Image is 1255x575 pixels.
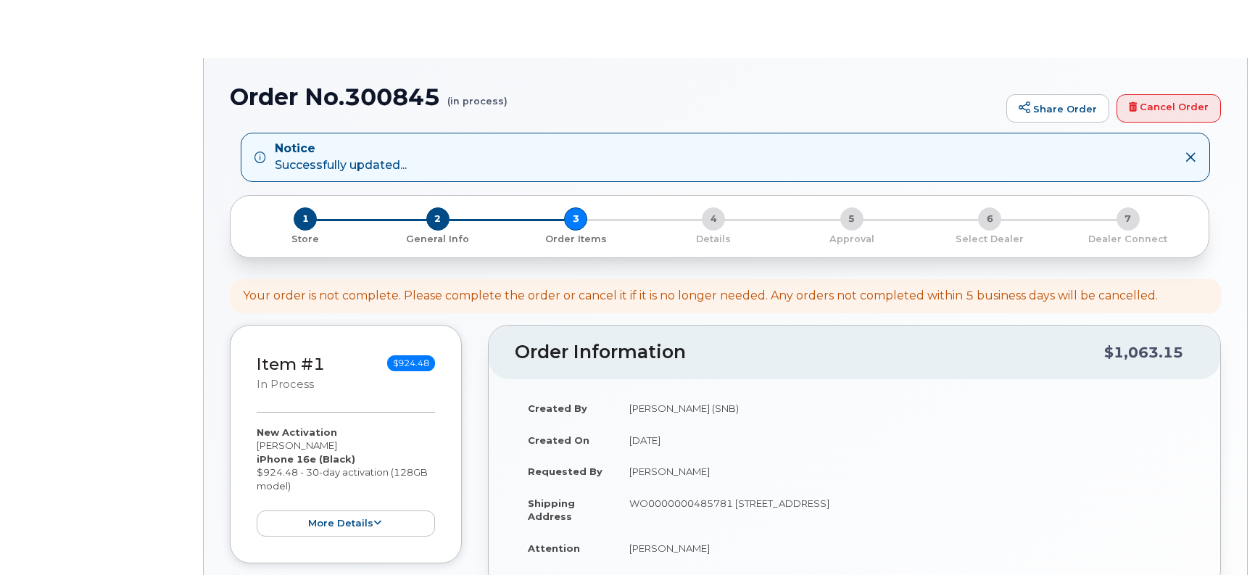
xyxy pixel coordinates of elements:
a: 2 General Info [368,231,506,246]
p: General Info [374,233,500,246]
div: [PERSON_NAME] $924.48 - 30-day activation (128GB model) [257,426,435,537]
div: Your order is not complete. Please complete the order or cancel it if it is no longer needed. Any... [243,288,1158,305]
td: [PERSON_NAME] [616,532,1194,564]
small: (in process) [447,84,508,107]
strong: Requested By [528,466,602,477]
strong: iPhone 16e (Black) [257,453,355,465]
div: $1,063.15 [1104,339,1183,366]
span: 1 [294,207,317,231]
a: Item #1 [257,354,325,374]
div: Successfully updated... [275,141,407,174]
small: in process [257,378,314,391]
p: Store [248,233,363,246]
a: Share Order [1006,94,1109,123]
td: WO0000000485781 [STREET_ADDRESS] [616,487,1194,532]
h1: Order No.300845 [230,84,999,109]
strong: Created By [528,402,587,414]
td: [PERSON_NAME] (SNB) [616,392,1194,424]
h2: Order Information [515,342,1104,363]
strong: Shipping Address [528,497,575,523]
td: [PERSON_NAME] [616,455,1194,487]
span: 2 [426,207,450,231]
button: more details [257,510,435,537]
a: Cancel Order [1117,94,1221,123]
span: $924.48 [387,355,435,371]
strong: New Activation [257,426,337,438]
strong: Attention [528,542,580,554]
td: [DATE] [616,424,1194,456]
a: 1 Store [242,231,368,246]
strong: Created On [528,434,589,446]
strong: Notice [275,141,407,157]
